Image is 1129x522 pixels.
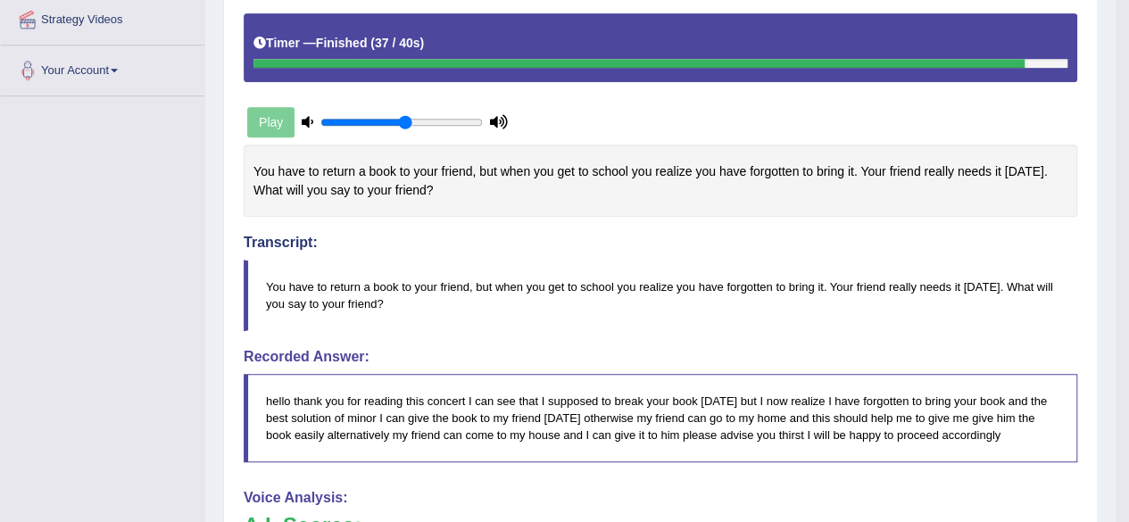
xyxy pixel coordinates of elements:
[370,36,375,50] b: (
[1,46,204,90] a: Your Account
[253,37,424,50] h5: Timer —
[375,36,420,50] b: 37 / 40s
[244,374,1077,462] blockquote: hello thank you for reading this concert I can see that I supposed to break your book [DATE] but ...
[316,36,368,50] b: Finished
[420,36,425,50] b: )
[244,490,1077,506] h4: Voice Analysis:
[244,260,1077,331] blockquote: You have to return a book to your friend, but when you get to school you realize you have forgott...
[244,145,1077,217] div: You have to return a book to your friend, but when you get to school you realize you have forgott...
[244,349,1077,365] h4: Recorded Answer:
